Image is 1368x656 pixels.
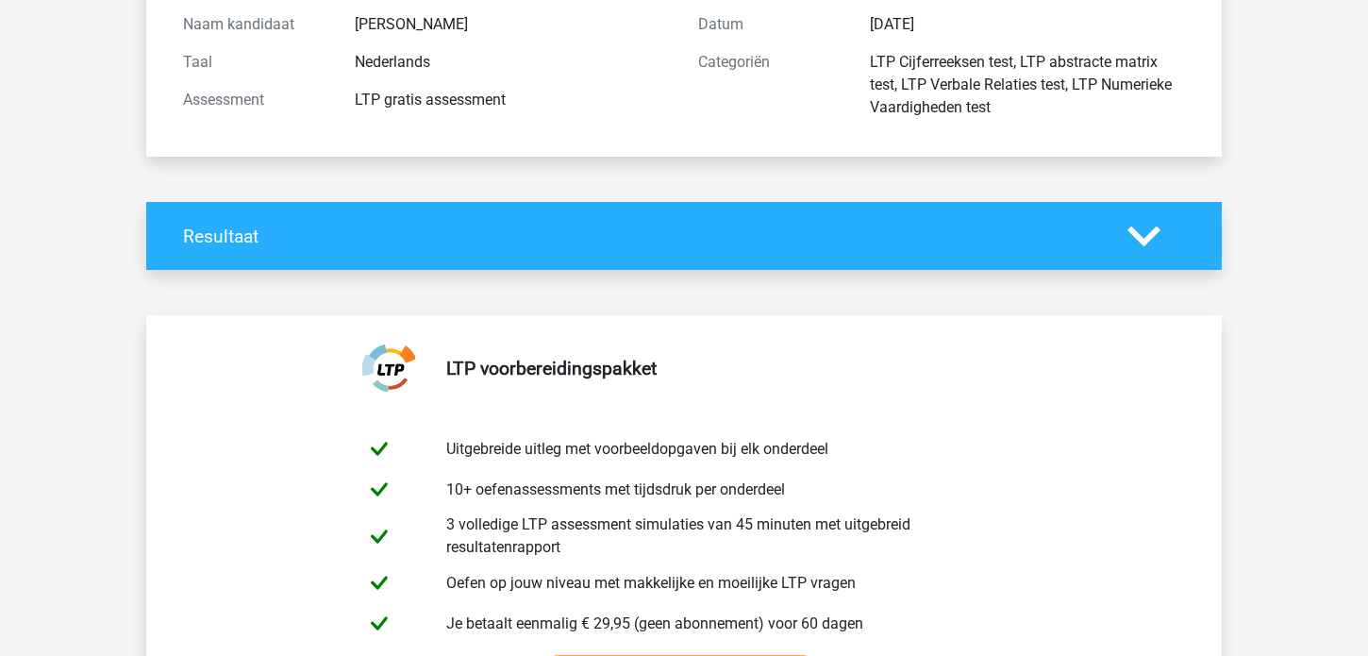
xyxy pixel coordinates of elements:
div: Naam kandidaat [169,13,341,36]
div: LTP Cijferreeksen test, LTP abstracte matrix test, LTP Verbale Relaties test, LTP Numerieke Vaard... [856,51,1199,119]
div: [DATE] [856,13,1199,36]
div: Taal [169,51,341,74]
h4: Resultaat [183,226,1099,247]
div: Assessment [169,89,341,111]
div: Nederlands [341,51,684,74]
div: [PERSON_NAME] [341,13,684,36]
div: Datum [684,13,856,36]
div: Categoriën [684,51,856,119]
div: LTP gratis assessment [341,89,684,111]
